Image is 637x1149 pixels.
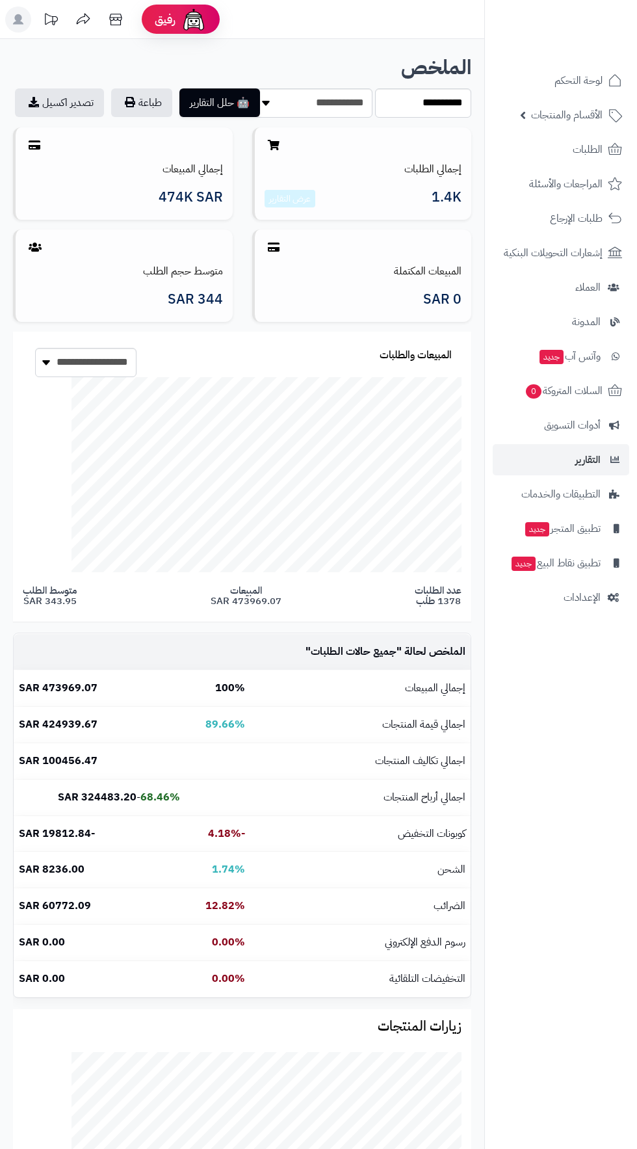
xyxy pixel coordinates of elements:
[250,816,471,852] td: كوبونات التخفيض
[211,585,281,607] span: المبيعات 473969.07 SAR
[493,168,629,200] a: المراجعات والأسئلة
[14,780,185,815] td: -
[215,680,245,696] b: 100%
[493,582,629,613] a: الإعدادات
[539,350,564,364] span: جديد
[526,384,541,399] span: 0
[19,826,95,841] b: -19812.84 SAR
[504,244,603,262] span: إشعارات التحويلات البنكية
[250,743,471,779] td: اجمالي تكاليف المنتجات
[493,513,629,544] a: تطبيق المتجرجديد
[493,410,629,441] a: أدوات التسويق
[493,479,629,510] a: التطبيقات والخدمات
[23,585,77,607] span: متوسط الطلب 343.95 SAR
[521,485,601,503] span: التطبيقات والخدمات
[493,134,629,165] a: الطلبات
[208,826,245,841] b: -4.18%
[404,161,461,177] a: إجمالي الطلبات
[544,416,601,434] span: أدوات التسويق
[538,347,601,365] span: وآتس آب
[394,263,461,279] a: المبيعات المكتملة
[432,190,461,208] span: 1.4K
[250,634,471,670] td: الملخص لحالة " "
[19,971,65,986] b: 0.00 SAR
[549,35,625,62] img: logo-2.png
[493,444,629,475] a: التقارير
[19,862,84,877] b: 8236.00 SAR
[575,451,601,469] span: التقارير
[250,888,471,924] td: الضرائب
[212,934,245,950] b: 0.00%
[493,272,629,303] a: العملاء
[143,263,223,279] a: متوسط حجم الطلب
[205,898,245,914] b: 12.82%
[510,554,601,572] span: تطبيق نقاط البيع
[512,557,536,571] span: جديد
[58,789,136,805] b: 324483.20 SAR
[140,789,180,805] b: 68.46%
[525,522,549,536] span: جديد
[493,548,629,579] a: تطبيق نقاط البيعجديد
[212,862,245,877] b: 1.74%
[250,780,471,815] td: اجمالي أرباح المنتجات
[493,341,629,372] a: وآتس آبجديد
[162,161,223,177] a: إجمالي المبيعات
[493,203,629,234] a: طلبات الإرجاع
[415,585,461,607] span: عدد الطلبات 1378 طلب
[524,520,601,538] span: تطبيق المتجر
[111,88,172,117] button: طباعة
[19,680,97,696] b: 473969.07 SAR
[155,12,175,27] span: رفيق
[34,7,67,36] a: تحديثات المنصة
[380,350,452,362] h3: المبيعات والطلبات
[168,292,223,307] span: 344 SAR
[531,106,603,124] span: الأقسام والمنتجات
[19,717,97,732] b: 424939.67 SAR
[493,65,629,96] a: لوحة التحكم
[423,292,461,307] span: 0 SAR
[250,852,471,888] td: الشحن
[15,88,104,117] a: تصدير اكسيل
[250,925,471,960] td: رسوم الدفع الإلكتروني
[179,88,260,117] button: 🤖 حلل التقارير
[573,140,603,159] span: الطلبات
[159,190,223,205] span: 474K SAR
[572,313,601,331] span: المدونة
[181,7,207,33] img: ai-face.png
[493,237,629,269] a: إشعارات التحويلات البنكية
[311,644,396,659] span: جميع حالات الطلبات
[19,898,91,914] b: 60772.09 SAR
[19,934,65,950] b: 0.00 SAR
[205,717,245,732] b: 89.66%
[212,971,245,986] b: 0.00%
[554,72,603,90] span: لوحة التحكم
[401,52,471,83] b: الملخص
[564,588,601,607] span: الإعدادات
[250,707,471,743] td: اجمالي قيمة المنتجات
[250,961,471,997] td: التخفيضات التلقائية
[250,670,471,706] td: إجمالي المبيعات
[525,382,603,400] span: السلات المتروكة
[269,192,311,205] a: عرض التقارير
[493,306,629,337] a: المدونة
[529,175,603,193] span: المراجعات والأسئلة
[575,278,601,297] span: العملاء
[550,209,603,228] span: طلبات الإرجاع
[19,753,97,769] b: 100456.47 SAR
[493,375,629,406] a: السلات المتروكة0
[23,1019,461,1034] h3: زيارات المنتجات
